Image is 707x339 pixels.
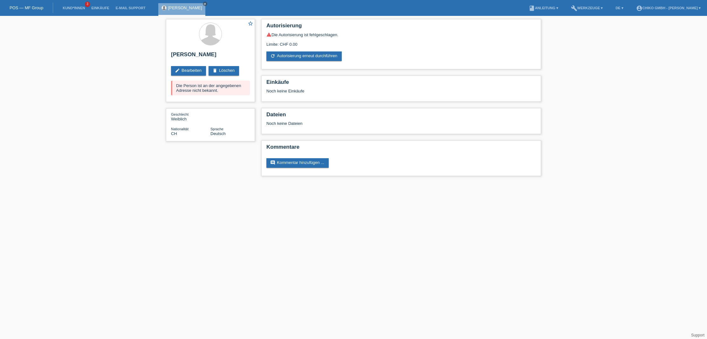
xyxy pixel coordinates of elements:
[529,5,535,11] i: book
[568,6,606,10] a: buildWerkzeuge ▾
[266,32,536,37] div: Die Autorisierung ist fehlgeschlagen.
[171,131,177,136] span: Schweiz
[612,6,626,10] a: DE ▾
[525,6,561,10] a: bookAnleitung ▾
[210,127,223,131] span: Sprache
[248,21,253,27] a: star_border
[171,51,250,61] h2: [PERSON_NAME]
[59,6,88,10] a: Kund*innen
[171,112,210,121] div: Weiblich
[633,6,704,10] a: account_circleChiko GmbH - [PERSON_NAME] ▾
[171,112,189,116] span: Geschlecht
[171,127,189,131] span: Nationalität
[270,160,275,165] i: comment
[171,81,250,95] div: Die Person ist an der angegebenen Adresse nicht bekannt.
[266,121,461,126] div: Noch keine Dateien
[175,68,180,73] i: edit
[10,5,43,10] a: POS — MF Group
[113,6,149,10] a: E-Mail Support
[636,5,642,11] i: account_circle
[266,51,342,61] a: refreshAutorisierung erneut durchführen
[88,6,112,10] a: Einkäufe
[266,23,536,32] h2: Autorisierung
[171,66,206,76] a: editBearbeiten
[571,5,577,11] i: build
[266,89,536,98] div: Noch keine Einkäufe
[248,21,253,26] i: star_border
[270,53,275,58] i: refresh
[212,68,217,73] i: delete
[266,32,271,37] i: warning
[266,112,536,121] h2: Dateien
[209,66,239,76] a: deleteLöschen
[85,2,90,7] span: 3
[168,5,202,10] a: [PERSON_NAME]
[266,79,536,89] h2: Einkäufe
[266,144,536,153] h2: Kommentare
[691,333,704,337] a: Support
[266,158,329,168] a: commentKommentar hinzufügen ...
[266,37,536,47] div: Limite: CHF 0.00
[203,2,207,6] a: close
[210,131,226,136] span: Deutsch
[203,2,207,5] i: close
